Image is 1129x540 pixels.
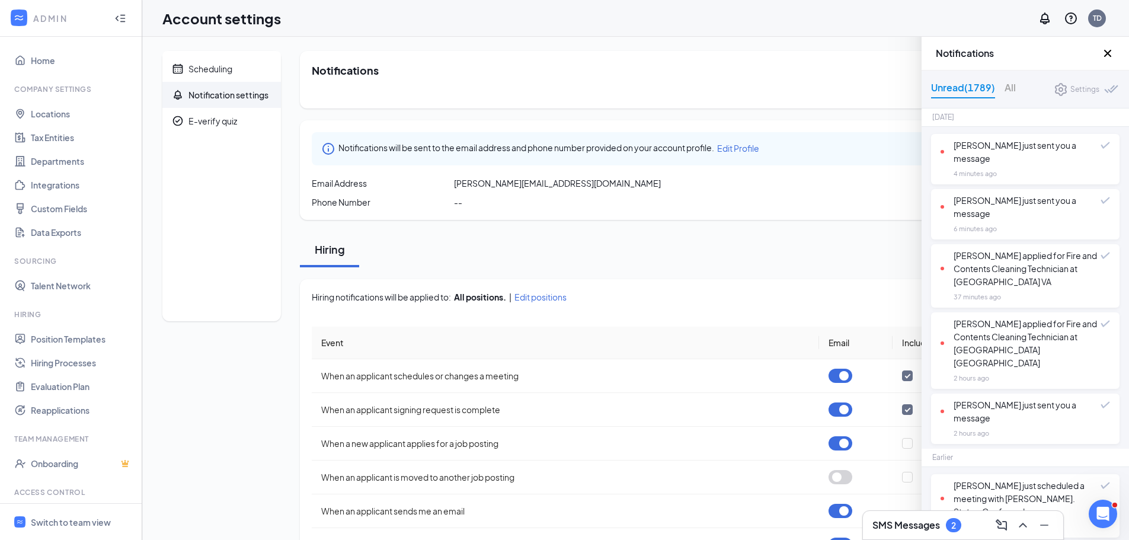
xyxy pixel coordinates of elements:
[893,327,1012,359] th: Include PDF?
[312,177,367,189] span: Email Address
[932,111,954,123] div: [DATE]
[1054,82,1099,97] a: SettingsSettings
[172,63,184,75] svg: Calendar
[188,89,268,101] div: Notification settings
[31,516,111,528] div: Switch to team view
[941,139,1101,165] div: [PERSON_NAME] just sent you a message
[312,461,819,494] td: When an applicant is moved to another job posting
[13,12,25,24] svg: WorkstreamLogo
[1005,80,1016,98] div: All
[312,494,819,528] td: When an applicant sends me an email
[1093,13,1102,23] div: TD
[1037,518,1051,532] svg: Minimize
[954,291,1001,303] div: 37 minutes ago
[14,84,130,94] div: Company Settings
[819,327,893,359] th: Email
[31,126,132,149] a: Tax Entities
[312,327,819,359] th: Event
[941,194,1101,220] div: [PERSON_NAME] just sent you a message
[454,177,661,189] span: [PERSON_NAME][EMAIL_ADDRESS][DOMAIN_NAME]
[932,452,953,464] div: Earlier
[941,479,1101,518] div: [PERSON_NAME] just scheduled a meeting with [PERSON_NAME]. Status: Confirmed
[1038,11,1052,25] svg: Notifications
[31,173,132,197] a: Integrations
[514,291,567,303] span: Edit positions
[941,317,1101,369] div: [PERSON_NAME] applied for Fire and Contents Cleaning Technician at [GEOGRAPHIC_DATA] [GEOGRAPHIC_...
[1101,46,1115,60] svg: Cross
[188,115,237,127] div: E-verify quiz
[31,351,132,375] a: Hiring Processes
[338,142,714,156] span: Notifications will be sent to the email address and phone number provided on your account profile.
[941,398,1101,424] div: [PERSON_NAME] just sent you a message
[1054,82,1068,97] svg: Settings
[31,149,132,173] a: Departments
[31,221,132,244] a: Data Exports
[509,291,511,303] span: |
[33,12,104,24] div: ADMIN
[312,291,451,303] span: Hiring notifications will be applied to:
[14,487,130,497] div: Access control
[31,49,132,72] a: Home
[936,47,1101,60] h3: Notifications
[954,427,989,439] div: 2 hours ago
[454,291,506,303] div: All positions.
[162,82,281,108] a: BellNotification settings
[172,89,184,101] svg: Bell
[162,108,281,134] a: CheckmarkCircleE-verify quiz
[994,518,1009,532] svg: ComposeMessage
[114,12,126,24] svg: Collapse
[717,143,759,154] span: Edit Profile
[951,520,956,531] div: 2
[31,398,132,422] a: Reapplications
[931,80,995,98] div: Unread (1789)
[312,393,819,427] td: When an applicant signing request is complete
[312,242,347,257] div: Hiring
[1064,11,1078,25] svg: QuestionInfo
[1013,516,1032,535] button: ChevronUp
[321,142,335,156] svg: Info
[1035,516,1054,535] button: Minimize
[717,142,759,156] a: Edit Profile
[162,8,281,28] h1: Account settings
[941,249,1101,288] div: [PERSON_NAME] applied for Fire and Contents Cleaning Technician at [GEOGRAPHIC_DATA] VA
[16,518,24,526] svg: WorkstreamLogo
[31,197,132,221] a: Custom Fields
[1070,84,1099,95] div: Settings
[454,196,462,208] span: --
[31,375,132,398] a: Evaluation Plan
[188,63,232,75] div: Scheduling
[312,63,1085,78] h2: Notifications
[1089,500,1117,528] iframe: Intercom live chat
[14,256,130,266] div: Sourcing
[14,434,130,444] div: Team Management
[872,519,940,532] h3: SMS Messages
[312,196,370,208] span: Phone Number
[1016,518,1030,532] svg: ChevronUp
[31,274,132,298] a: Talent Network
[312,359,819,393] td: When an applicant schedules or changes a meeting
[992,516,1011,535] button: ComposeMessage
[14,309,130,319] div: Hiring
[172,115,184,127] svg: CheckmarkCircle
[31,327,132,351] a: Position Templates
[162,56,281,82] a: CalendarScheduling
[954,372,989,384] div: 2 hours ago
[1101,46,1115,60] button: Close
[31,452,132,475] a: OnboardingCrown
[954,223,997,235] div: 6 minutes ago
[31,102,132,126] a: Locations
[312,427,819,461] td: When a new applicant applies for a job posting
[954,168,997,180] div: 4 minutes ago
